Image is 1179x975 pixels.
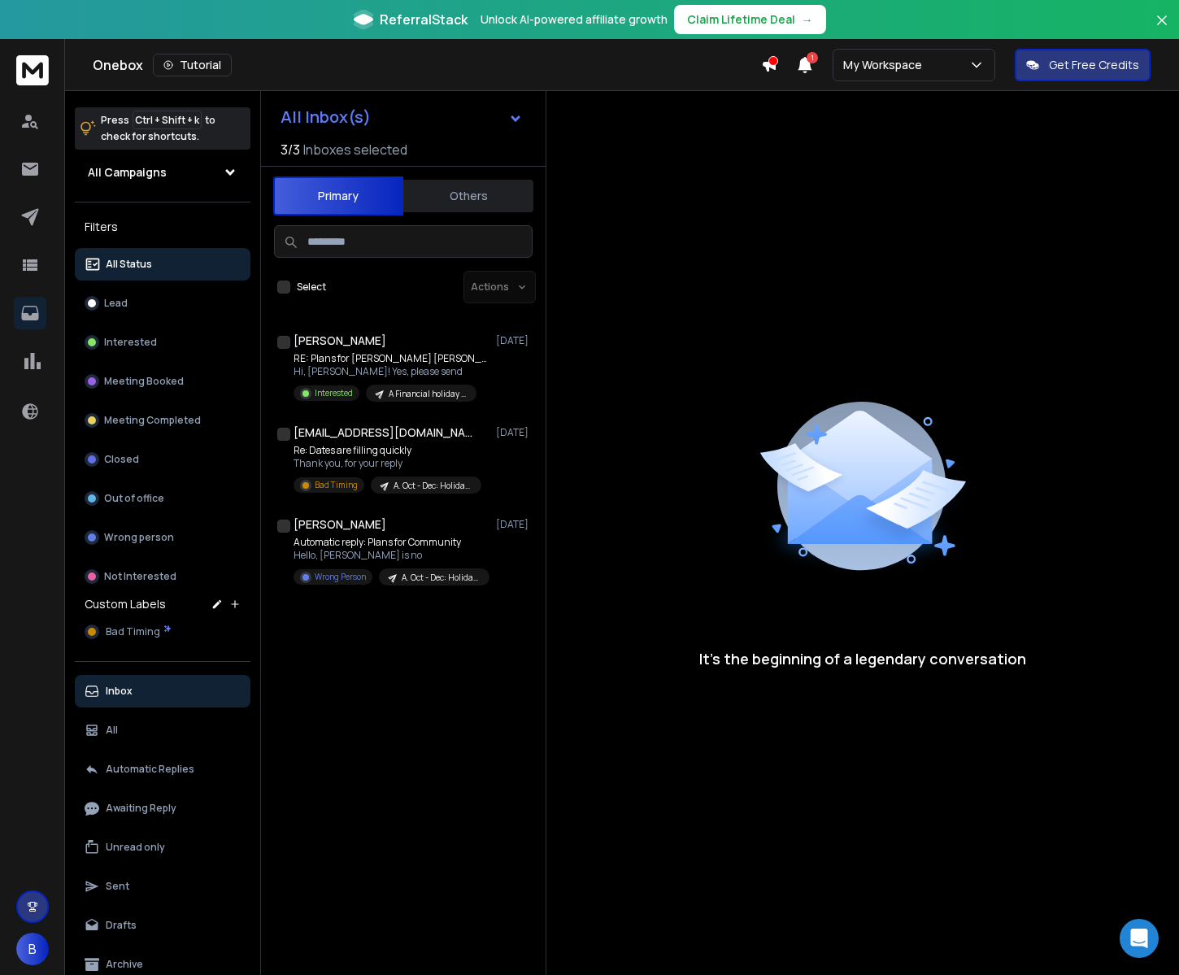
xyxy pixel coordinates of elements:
h1: [PERSON_NAME] [294,333,386,349]
p: Bad Timing [315,479,358,491]
button: Claim Lifetime Deal→ [674,5,826,34]
p: [DATE] [496,426,533,439]
span: Ctrl + Shift + k [133,111,202,129]
span: ReferralStack [380,10,468,29]
p: Wrong person [104,531,174,544]
h1: [PERSON_NAME] [294,516,386,533]
button: All Inbox(s) [268,101,536,133]
span: 3 / 3 [281,140,300,159]
p: Unlock AI-powered affiliate growth [481,11,668,28]
p: A. Oct - Dec: Holiday Parties [402,572,480,584]
button: Automatic Replies [75,753,250,786]
button: All Status [75,248,250,281]
button: Tutorial [153,54,232,76]
button: Close banner [1151,10,1172,49]
button: B [16,933,49,965]
p: A Financial holiday parties [389,388,467,400]
p: My Workspace [843,57,929,73]
h3: Filters [75,215,250,238]
p: A. Oct - Dec: Holiday Parties [394,480,472,492]
button: Drafts [75,909,250,942]
p: Sent [106,880,129,893]
button: Out of office [75,482,250,515]
p: Wrong Person [315,571,366,583]
button: Meeting Booked [75,365,250,398]
p: Get Free Credits [1049,57,1139,73]
p: Meeting Completed [104,414,201,427]
p: All [106,724,118,737]
p: [DATE] [496,334,533,347]
p: It’s the beginning of a legendary conversation [699,647,1026,670]
p: Drafts [106,919,137,932]
button: All Campaigns [75,156,250,189]
button: All [75,714,250,746]
button: Primary [273,176,403,215]
p: Interested [315,387,353,399]
p: Awaiting Reply [106,802,176,815]
button: Inbox [75,675,250,707]
button: Bad Timing [75,616,250,648]
h1: [EMAIL_ADDRESS][DOMAIN_NAME] [294,424,472,441]
span: Bad Timing [106,625,160,638]
p: Automatic Replies [106,763,194,776]
button: Awaiting Reply [75,792,250,825]
button: Not Interested [75,560,250,593]
button: Others [403,178,533,214]
h1: All Campaigns [88,164,167,181]
button: Sent [75,870,250,903]
span: → [802,11,813,28]
p: Out of office [104,492,164,505]
button: Closed [75,443,250,476]
p: Re: Dates are filling quickly [294,444,481,457]
p: Inbox [106,685,133,698]
p: Lead [104,297,128,310]
button: Interested [75,326,250,359]
div: Open Intercom Messenger [1120,919,1159,958]
button: Meeting Completed [75,404,250,437]
p: Automatic reply: Plans for Community [294,536,489,549]
p: Meeting Booked [104,375,184,388]
p: Archive [106,958,143,971]
p: Closed [104,453,139,466]
button: Lead [75,287,250,320]
h3: Inboxes selected [303,140,407,159]
h1: All Inbox(s) [281,109,371,125]
p: All Status [106,258,152,271]
button: Get Free Credits [1015,49,1151,81]
div: Onebox [93,54,761,76]
h3: Custom Labels [85,596,166,612]
label: Select [297,281,326,294]
button: Wrong person [75,521,250,554]
p: Press to check for shortcuts. [101,112,215,145]
p: Unread only [106,841,165,854]
p: Hello, [PERSON_NAME] is no [294,549,489,562]
p: Not Interested [104,570,176,583]
p: Interested [104,336,157,349]
button: Unread only [75,831,250,864]
p: RE: Plans for [PERSON_NAME] [PERSON_NAME] [294,352,489,365]
p: Thank you, for your reply [294,457,481,470]
span: 1 [807,52,818,63]
p: [DATE] [496,518,533,531]
p: Hi, [PERSON_NAME]! Yes, please send [294,365,489,378]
